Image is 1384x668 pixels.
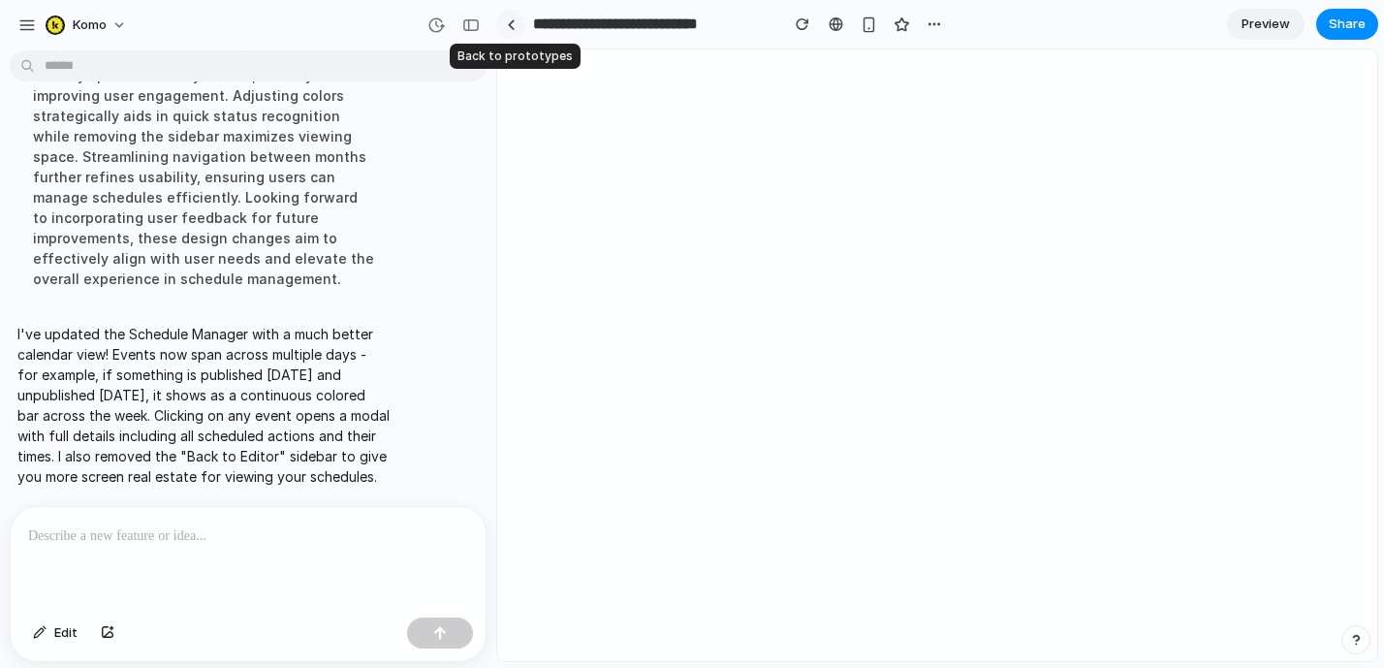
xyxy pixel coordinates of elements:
div: Enhancing the `ScheduleCalendar` component by implementing a unified calendar view that visually ... [17,13,390,301]
span: Share [1329,15,1366,34]
button: komo [38,10,137,41]
span: komo [73,16,107,35]
div: Back to prototypes [450,44,581,69]
a: Preview [1227,9,1305,40]
button: Edit [23,618,87,649]
span: Edit [54,623,78,643]
span: Preview [1242,15,1290,34]
button: Share [1316,9,1378,40]
p: I've updated the Schedule Manager with a much better calendar view! Events now span across multip... [17,324,390,487]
